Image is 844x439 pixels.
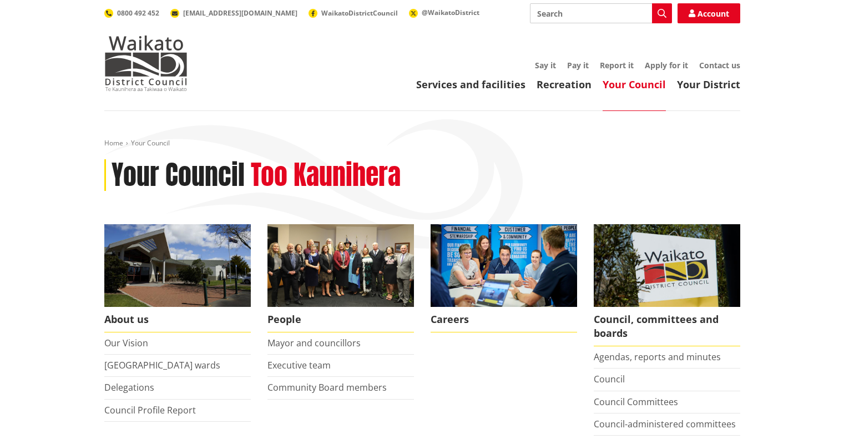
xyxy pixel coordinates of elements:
a: @WaikatoDistrict [409,8,479,17]
a: Careers [431,224,577,332]
a: Executive team [267,359,331,371]
a: 2022 Council People [267,224,414,332]
a: Contact us [699,60,740,70]
a: Your District [677,78,740,91]
a: Recreation [537,78,592,91]
a: Apply for it [645,60,688,70]
a: Council-administered committees [594,418,736,430]
span: [EMAIL_ADDRESS][DOMAIN_NAME] [183,8,297,18]
a: Waikato-District-Council-sign Council, committees and boards [594,224,740,346]
span: Careers [431,307,577,332]
span: Your Council [131,138,170,148]
span: Council, committees and boards [594,307,740,346]
a: 0800 492 452 [104,8,159,18]
img: WDC Building 0015 [104,224,251,307]
span: 0800 492 452 [117,8,159,18]
a: [EMAIL_ADDRESS][DOMAIN_NAME] [170,8,297,18]
span: About us [104,307,251,332]
span: WaikatoDistrictCouncil [321,8,398,18]
a: WDC Building 0015 About us [104,224,251,332]
a: WaikatoDistrictCouncil [309,8,398,18]
h1: Your Council [112,159,245,191]
img: Office staff in meeting - Career page [431,224,577,307]
a: Say it [535,60,556,70]
a: Council Committees [594,396,678,408]
h2: Too Kaunihera [251,159,401,191]
a: Council Profile Report [104,404,196,416]
a: Home [104,138,123,148]
img: Waikato District Council - Te Kaunihera aa Takiwaa o Waikato [104,36,188,91]
span: @WaikatoDistrict [422,8,479,17]
nav: breadcrumb [104,139,740,148]
a: Agendas, reports and minutes [594,351,721,363]
a: Services and facilities [416,78,525,91]
input: Search input [530,3,672,23]
img: 2022 Council [267,224,414,307]
a: Account [678,3,740,23]
span: People [267,307,414,332]
img: Waikato-District-Council-sign [594,224,740,307]
a: Your Council [603,78,666,91]
a: Mayor and councillors [267,337,361,349]
a: Pay it [567,60,589,70]
a: Delegations [104,381,154,393]
a: Report it [600,60,634,70]
a: Council [594,373,625,385]
a: Our Vision [104,337,148,349]
a: [GEOGRAPHIC_DATA] wards [104,359,220,371]
a: Community Board members [267,381,387,393]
